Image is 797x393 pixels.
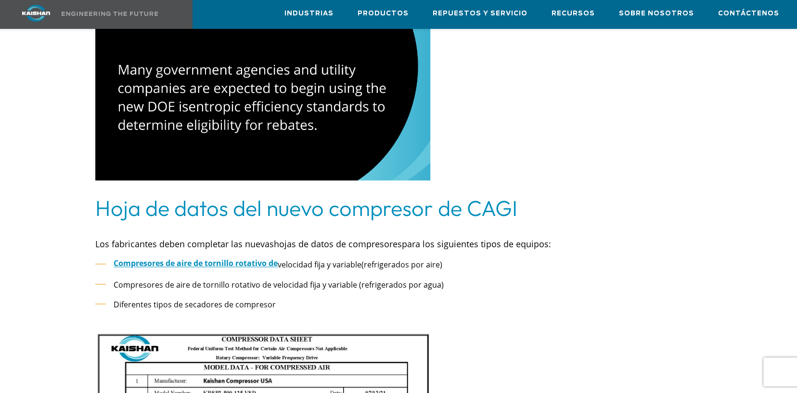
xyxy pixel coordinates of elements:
[95,13,431,180] img: 08-02-En línea
[433,0,527,26] a: Repuestos y servicio
[361,259,442,270] font: (refrigerados por aire)
[718,0,779,26] a: Contáctenos
[358,0,409,26] a: Productos
[284,11,334,17] font: Industrias
[62,12,158,16] img: Ingeniería del futuro
[95,194,517,222] font: Hoja de datos del nuevo compresor de CAGI
[718,11,779,17] font: Contáctenos
[274,238,402,250] font: hojas de datos de compresores
[114,258,278,268] a: Compresores de aire de tornillo rotativo de
[433,11,527,17] font: Repuestos y servicio
[278,259,361,270] font: velocidad fija y variable
[402,238,551,250] font: para los siguientes tipos de equipos:
[552,11,595,17] font: Recursos
[552,0,595,26] a: Recursos
[114,279,444,290] font: Compresores de aire de tornillo rotativo de velocidad fija y variable (refrigerados por agua)
[619,11,694,17] font: Sobre nosotros
[619,0,694,26] a: Sobre nosotros
[358,11,409,17] font: Productos
[114,299,276,310] font: Diferentes tipos de secadores de compresor
[95,238,274,250] font: Los fabricantes deben completar las nuevas
[284,0,334,26] a: Industrias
